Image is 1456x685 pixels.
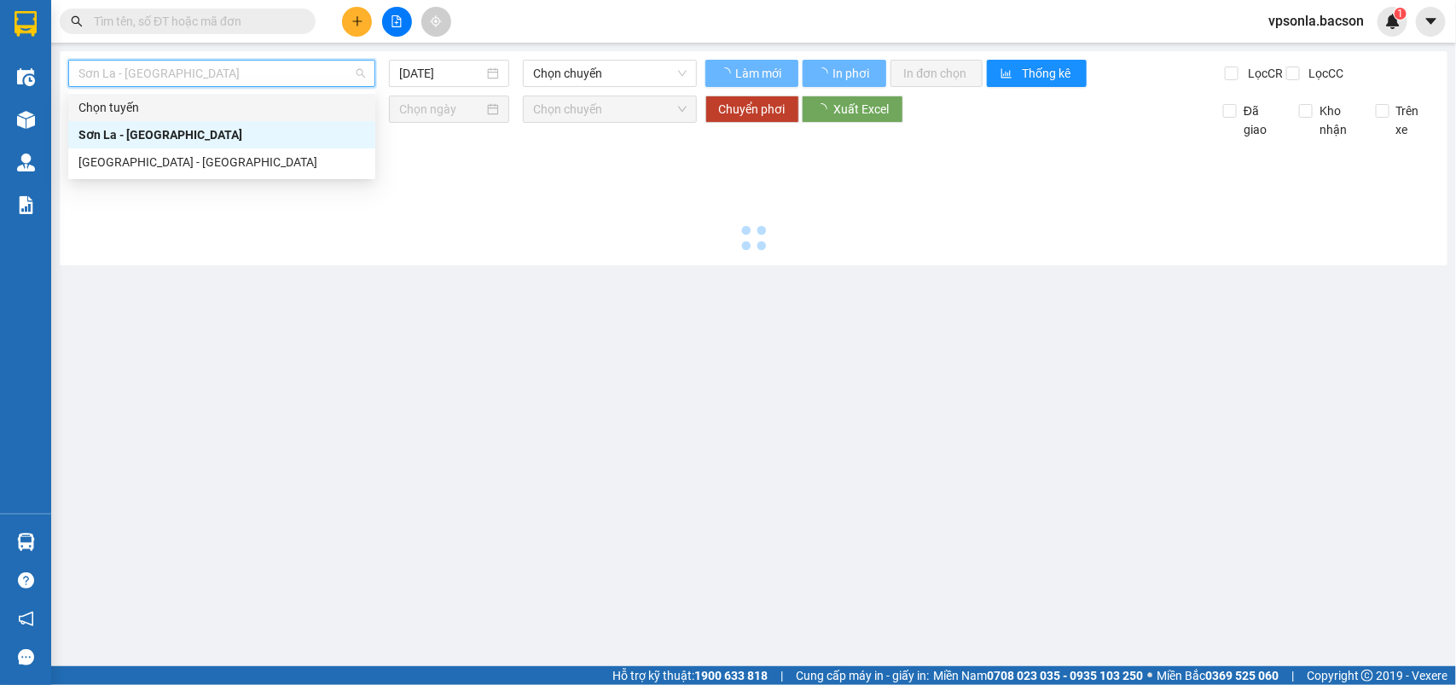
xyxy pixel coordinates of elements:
[694,669,768,682] strong: 1900 633 818
[719,67,734,79] span: loading
[1237,102,1286,139] span: Đã giao
[68,94,375,121] div: Chọn tuyến
[78,61,365,86] span: Sơn La - Hà Nội
[1022,64,1073,83] span: Thống kê
[533,61,686,86] span: Chọn chuyến
[736,64,785,83] span: Làm mới
[1291,666,1294,685] span: |
[1205,669,1279,682] strong: 0369 525 060
[1397,8,1403,20] span: 1
[987,60,1087,87] button: bar-chartThống kê
[833,64,873,83] span: In phơi
[533,96,686,122] span: Chọn chuyến
[1302,64,1347,83] span: Lọc CC
[816,67,831,79] span: loading
[933,666,1143,685] span: Miền Nam
[342,7,372,37] button: plus
[68,148,375,176] div: Hà Nội - Sơn La
[399,64,484,83] input: 13/08/2025
[15,11,37,37] img: logo-vxr
[17,196,35,214] img: solution-icon
[18,611,34,627] span: notification
[1416,7,1446,37] button: caret-down
[17,111,35,129] img: warehouse-icon
[421,7,451,37] button: aim
[430,15,442,27] span: aim
[1255,10,1378,32] span: vpsonla.bacson
[802,96,903,123] button: Xuất Excel
[18,572,34,589] span: question-circle
[1395,8,1407,20] sup: 1
[71,15,83,27] span: search
[705,96,799,123] button: Chuyển phơi
[612,666,768,685] span: Hỗ trợ kỹ thuật:
[17,154,35,171] img: warehouse-icon
[1313,102,1362,139] span: Kho nhận
[1361,670,1373,682] span: copyright
[1241,64,1285,83] span: Lọc CR
[705,60,798,87] button: Làm mới
[78,153,365,171] div: [GEOGRAPHIC_DATA] - [GEOGRAPHIC_DATA]
[1424,14,1439,29] span: caret-down
[351,15,363,27] span: plus
[18,649,34,665] span: message
[796,666,929,685] span: Cung cấp máy in - giấy in:
[382,7,412,37] button: file-add
[987,669,1143,682] strong: 0708 023 035 - 0935 103 250
[399,100,484,119] input: Chọn ngày
[890,60,983,87] button: In đơn chọn
[1001,67,1015,81] span: bar-chart
[68,121,375,148] div: Sơn La - Hà Nội
[391,15,403,27] span: file-add
[78,125,365,144] div: Sơn La - [GEOGRAPHIC_DATA]
[94,12,295,31] input: Tìm tên, số ĐT hoặc mã đơn
[78,98,365,117] div: Chọn tuyến
[1389,102,1439,139] span: Trên xe
[780,666,783,685] span: |
[1157,666,1279,685] span: Miền Bắc
[17,68,35,86] img: warehouse-icon
[1147,672,1152,679] span: ⚪️
[17,533,35,551] img: warehouse-icon
[1385,14,1401,29] img: icon-new-feature
[803,60,886,87] button: In phơi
